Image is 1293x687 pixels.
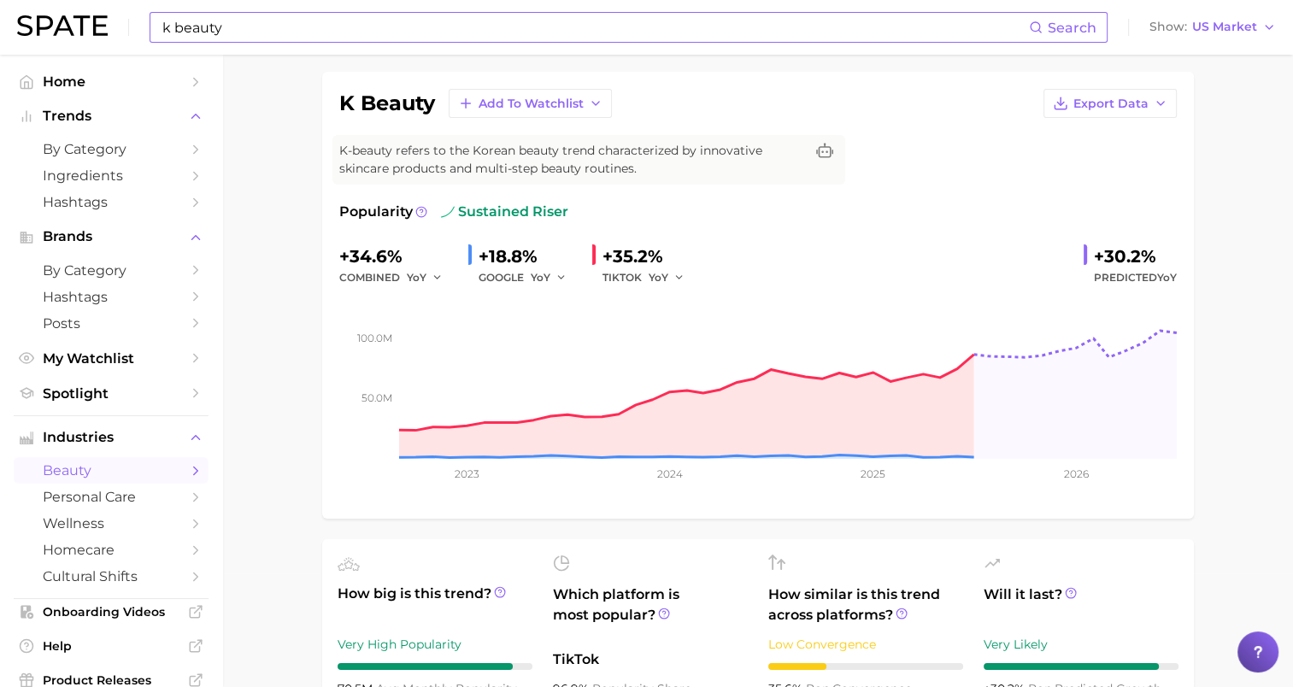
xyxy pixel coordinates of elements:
[14,510,209,537] a: wellness
[553,649,748,670] span: TikTok
[338,634,532,655] div: Very High Popularity
[602,267,696,288] div: TIKTOK
[43,515,179,531] span: wellness
[768,584,963,625] span: How similar is this trend across platforms?
[479,243,579,270] div: +18.8%
[43,194,179,210] span: Hashtags
[338,584,532,625] span: How big is this trend?
[407,267,444,288] button: YoY
[14,345,209,372] a: My Watchlist
[441,205,455,219] img: sustained riser
[1073,97,1149,111] span: Export Data
[441,202,568,222] span: sustained riser
[768,663,963,670] div: 3 / 10
[339,142,804,178] span: K-beauty refers to the Korean beauty trend characterized by innovative skincare products and mult...
[1063,467,1088,480] tspan: 2026
[768,634,963,655] div: Low Convergence
[553,584,748,641] span: Which platform is most popular?
[14,380,209,407] a: Spotlight
[43,604,179,619] span: Onboarding Videos
[339,202,413,222] span: Popularity
[1048,20,1096,36] span: Search
[14,310,209,337] a: Posts
[14,457,209,484] a: beauty
[14,563,209,590] a: cultural shifts
[14,68,209,95] a: Home
[14,484,209,510] a: personal care
[43,141,179,157] span: by Category
[407,270,426,285] span: YoY
[14,103,209,129] button: Trends
[339,267,455,288] div: combined
[43,315,179,332] span: Posts
[1157,271,1177,284] span: YoY
[43,109,179,124] span: Trends
[339,243,455,270] div: +34.6%
[1149,22,1187,32] span: Show
[14,257,209,284] a: by Category
[14,537,209,563] a: homecare
[649,267,685,288] button: YoY
[449,89,612,118] button: Add to Watchlist
[43,638,179,654] span: Help
[1192,22,1257,32] span: US Market
[14,136,209,162] a: by Category
[656,467,682,480] tspan: 2024
[43,229,179,244] span: Brands
[14,633,209,659] a: Help
[984,634,1178,655] div: Very Likely
[43,350,179,367] span: My Watchlist
[454,467,479,480] tspan: 2023
[43,289,179,305] span: Hashtags
[14,162,209,189] a: Ingredients
[338,663,532,670] div: 9 / 10
[43,430,179,445] span: Industries
[14,224,209,250] button: Brands
[43,385,179,402] span: Spotlight
[602,243,696,270] div: +35.2%
[1094,243,1177,270] div: +30.2%
[43,542,179,558] span: homecare
[17,15,108,36] img: SPATE
[479,267,579,288] div: GOOGLE
[984,663,1178,670] div: 9 / 10
[339,93,435,114] h1: k beauty
[649,270,668,285] span: YoY
[14,599,209,625] a: Onboarding Videos
[984,584,1178,625] span: Will it last?
[43,73,179,90] span: Home
[14,425,209,450] button: Industries
[43,568,179,584] span: cultural shifts
[1145,16,1280,38] button: ShowUS Market
[531,267,567,288] button: YoY
[531,270,550,285] span: YoY
[14,189,209,215] a: Hashtags
[43,489,179,505] span: personal care
[861,467,885,480] tspan: 2025
[43,167,179,184] span: Ingredients
[479,97,584,111] span: Add to Watchlist
[161,13,1029,42] input: Search here for a brand, industry, or ingredient
[43,262,179,279] span: by Category
[1094,267,1177,288] span: Predicted
[43,462,179,479] span: beauty
[1043,89,1177,118] button: Export Data
[14,284,209,310] a: Hashtags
